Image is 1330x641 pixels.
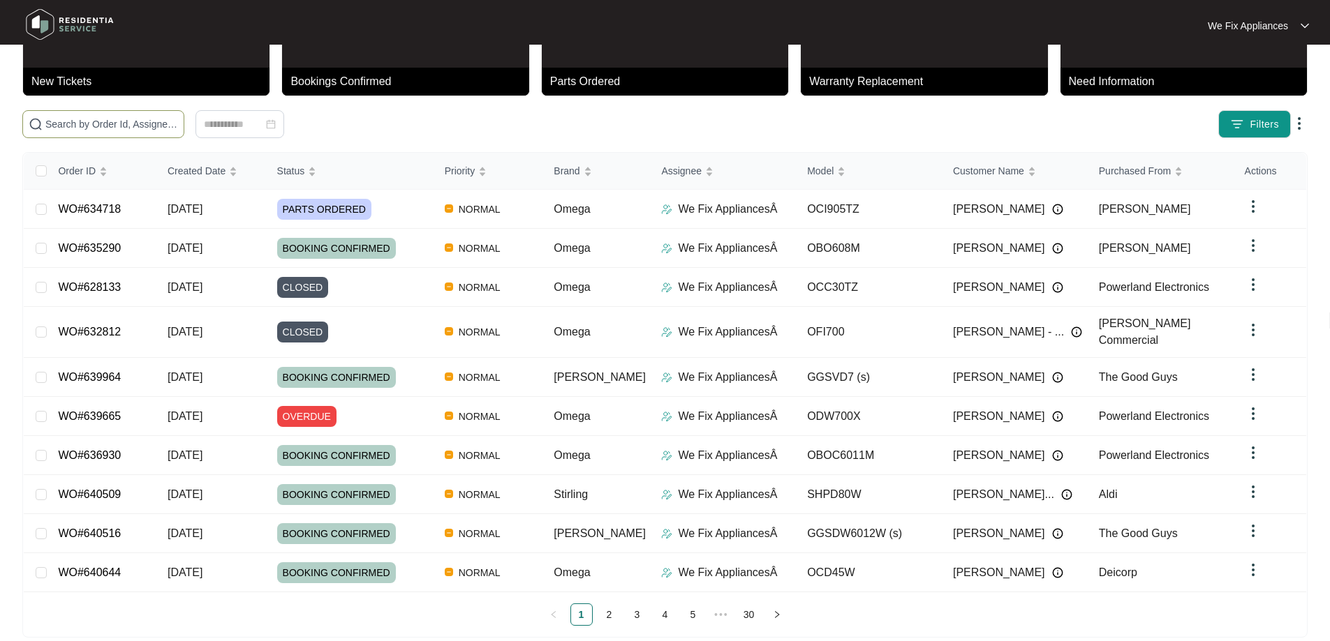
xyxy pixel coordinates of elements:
[1052,243,1063,254] img: Info icon
[650,153,796,190] th: Assignee
[953,240,1045,257] span: [PERSON_NAME]
[807,163,834,179] span: Model
[1245,444,1262,461] img: dropdown arrow
[277,199,371,220] span: PARTS ORDERED
[710,603,732,626] span: •••
[678,240,777,257] p: We Fix AppliancesÂ
[1099,449,1209,461] span: Powerland Electronics
[58,371,121,383] a: WO#639964
[942,153,1088,190] th: Customer Name
[626,603,649,626] li: 3
[554,371,646,383] span: [PERSON_NAME]
[453,525,506,542] span: NORMAL
[1099,566,1137,578] span: Deicorp
[168,242,202,254] span: [DATE]
[168,566,202,578] span: [DATE]
[661,204,672,215] img: Assigner Icon
[1071,326,1082,338] img: Info icon
[678,369,777,386] p: We Fix AppliancesÂ
[277,367,396,388] span: BOOKING CONFIRMED
[445,327,453,335] img: Vercel Logo
[1245,237,1262,254] img: dropdown arrow
[661,528,672,539] img: Assigner Icon
[45,116,178,132] input: Search by Order Id, Assignee Name, Customer Name, Brand and Model
[953,163,1024,179] span: Customer Name
[1245,561,1262,578] img: dropdown arrow
[738,603,760,626] li: 30
[453,279,506,296] span: NORMAL
[445,372,453,381] img: Vercel Logo
[58,488,121,500] a: WO#640509
[168,163,226,179] span: Created Date
[554,203,590,215] span: Omega
[58,203,121,215] a: WO#634718
[1099,163,1171,179] span: Purchased From
[796,397,942,436] td: ODW700X
[1099,242,1191,254] span: [PERSON_NAME]
[1052,528,1063,539] img: Info icon
[542,153,650,190] th: Brand
[1052,567,1063,578] img: Info icon
[766,603,788,626] button: right
[678,279,777,296] p: We Fix AppliancesÂ
[549,610,558,619] span: left
[683,604,704,625] a: 5
[678,201,777,218] p: We Fix AppliancesÂ
[1052,411,1063,422] img: Info icon
[1250,117,1279,132] span: Filters
[1245,405,1262,422] img: dropdown arrow
[809,73,1047,90] p: Warranty Replacement
[1088,153,1234,190] th: Purchased From
[445,451,453,459] img: Vercel Logo
[678,324,777,340] p: We Fix AppliancesÂ
[1099,317,1191,346] span: [PERSON_NAME] Commercial
[58,449,121,461] a: WO#636930
[1052,372,1063,383] img: Info icon
[554,449,590,461] span: Omega
[570,603,593,626] li: 1
[953,564,1045,581] span: [PERSON_NAME]
[554,163,579,179] span: Brand
[445,163,475,179] span: Priority
[277,562,396,583] span: BOOKING CONFIRMED
[571,604,592,625] a: 1
[1052,282,1063,293] img: Info icon
[58,527,121,539] a: WO#640516
[1069,73,1307,90] p: Need Information
[953,279,1045,296] span: [PERSON_NAME]
[58,326,121,338] a: WO#632812
[598,603,621,626] li: 2
[168,410,202,422] span: [DATE]
[796,153,942,190] th: Model
[168,488,202,500] span: [DATE]
[434,153,543,190] th: Priority
[1245,276,1262,293] img: dropdown arrow
[796,358,942,397] td: GGSVD7 (s)
[554,527,646,539] span: [PERSON_NAME]
[796,475,942,514] td: SHPD80W
[796,190,942,229] td: OCI905TZ
[277,523,396,544] span: BOOKING CONFIRMED
[654,603,677,626] li: 4
[599,604,620,625] a: 2
[58,242,121,254] a: WO#635290
[445,282,453,291] img: Vercel Logo
[661,489,672,500] img: Assigner Icon
[953,369,1045,386] span: [PERSON_NAME]
[31,73,269,90] p: New Tickets
[1099,281,1209,293] span: Powerland Electronics
[554,242,590,254] span: Omega
[678,447,777,464] p: We Fix AppliancesÂ
[453,564,506,581] span: NORMAL
[682,603,704,626] li: 5
[678,525,777,542] p: We Fix AppliancesÂ
[168,371,202,383] span: [DATE]
[277,484,396,505] span: BOOKING CONFIRMED
[1234,153,1306,190] th: Actions
[453,486,506,503] span: NORMAL
[290,73,529,90] p: Bookings Confirmed
[627,604,648,625] a: 3
[661,326,672,338] img: Assigner Icon
[1291,115,1308,132] img: dropdown arrow
[661,372,672,383] img: Assigner Icon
